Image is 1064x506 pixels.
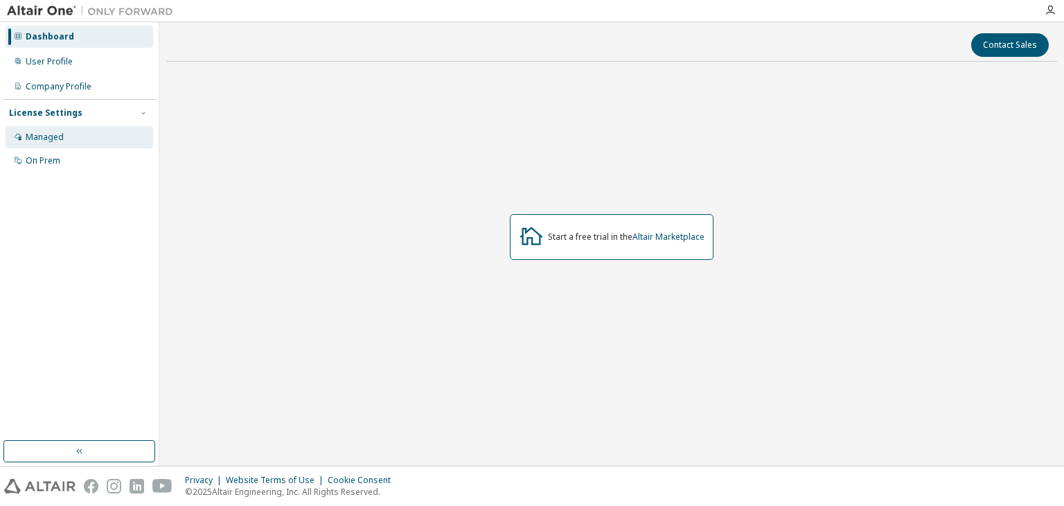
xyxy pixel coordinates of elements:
[152,479,172,494] img: youtube.svg
[9,107,82,119] div: License Settings
[84,479,98,494] img: facebook.svg
[971,33,1049,57] button: Contact Sales
[26,31,74,42] div: Dashboard
[4,479,76,494] img: altair_logo.svg
[185,475,226,486] div: Privacy
[226,475,328,486] div: Website Terms of Use
[26,155,60,166] div: On Prem
[548,232,704,243] div: Start a free trial in the
[7,4,180,18] img: Altair One
[185,486,399,498] p: © 2025 Altair Engineering, Inc. All Rights Reserved.
[26,56,73,67] div: User Profile
[130,479,144,494] img: linkedin.svg
[107,479,121,494] img: instagram.svg
[26,132,64,143] div: Managed
[632,231,704,243] a: Altair Marketplace
[26,81,91,92] div: Company Profile
[328,475,399,486] div: Cookie Consent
